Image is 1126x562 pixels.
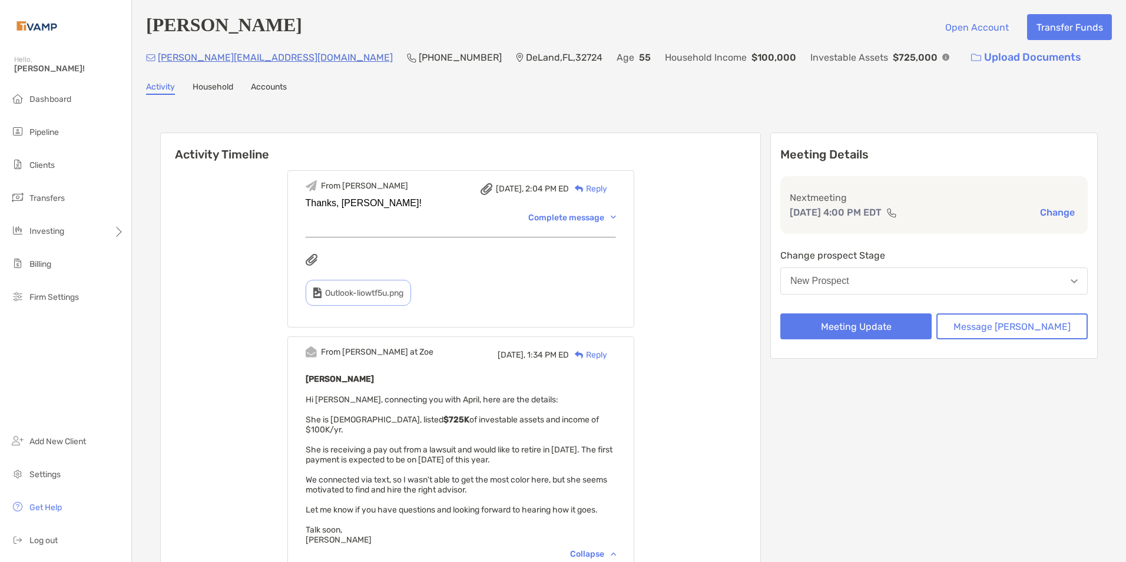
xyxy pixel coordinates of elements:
img: Reply icon [575,351,584,359]
img: Location Icon [516,53,524,62]
span: Log out [29,535,58,546]
span: [DATE], [498,350,525,360]
img: logout icon [11,533,25,547]
img: attachments [306,254,317,266]
span: Pipeline [29,127,59,137]
img: type [313,287,322,298]
img: Chevron icon [611,216,616,219]
span: Clients [29,160,55,170]
span: Hi [PERSON_NAME], connecting you with April, here are the details: She is [DEMOGRAPHIC_DATA], lis... [306,395,612,545]
b: [PERSON_NAME] [306,374,374,384]
span: 2:04 PM ED [525,184,569,194]
span: [DATE], [496,184,524,194]
div: Thanks, [PERSON_NAME]! [306,198,616,209]
p: Meeting Details [780,147,1088,162]
span: 1:34 PM ED [527,350,569,360]
span: Outlook-liowtf5u.png [325,288,403,298]
span: Dashboard [29,94,71,104]
img: button icon [971,54,981,62]
span: Get Help [29,503,62,513]
h4: [PERSON_NAME] [146,14,302,40]
img: clients icon [11,157,25,171]
p: 55 [639,50,651,65]
span: Investing [29,226,64,236]
img: Phone Icon [407,53,416,62]
button: Change [1036,206,1078,219]
p: Next meeting [790,190,1078,205]
div: From [PERSON_NAME] at Zoe [321,347,433,357]
img: billing icon [11,256,25,270]
div: Reply [569,183,607,195]
p: Household Income [665,50,747,65]
span: Add New Client [29,437,86,447]
a: Accounts [251,82,287,95]
button: Transfer Funds [1027,14,1112,40]
h6: Activity Timeline [161,133,760,161]
button: New Prospect [780,267,1088,295]
img: attachment [481,183,492,195]
p: [PERSON_NAME][EMAIL_ADDRESS][DOMAIN_NAME] [158,50,393,65]
img: Zoe Logo [14,5,59,47]
img: get-help icon [11,500,25,514]
img: pipeline icon [11,124,25,138]
img: add_new_client icon [11,434,25,448]
div: Complete message [528,213,616,223]
img: Open dropdown arrow [1071,279,1078,283]
img: dashboard icon [11,91,25,105]
div: Reply [569,349,607,361]
img: transfers icon [11,190,25,204]
button: Meeting Update [780,313,932,339]
img: investing icon [11,223,25,237]
p: $725,000 [893,50,938,65]
a: Upload Documents [963,45,1089,70]
p: Change prospect Stage [780,248,1088,263]
img: Email Icon [146,54,155,61]
p: $100,000 [751,50,796,65]
img: Chevron icon [611,552,616,556]
button: Message [PERSON_NAME] [936,313,1088,339]
p: Investable Assets [810,50,888,65]
span: Settings [29,470,61,480]
span: Billing [29,259,51,269]
a: Activity [146,82,175,95]
strong: $725K [443,415,469,425]
div: From [PERSON_NAME] [321,181,408,191]
div: Collapse [570,549,616,559]
a: Household [193,82,233,95]
span: Firm Settings [29,292,79,302]
img: Event icon [306,180,317,191]
button: Open Account [936,14,1018,40]
img: Event icon [306,346,317,358]
img: Reply icon [575,185,584,193]
div: New Prospect [790,276,849,286]
p: [DATE] 4:00 PM EDT [790,205,882,220]
img: communication type [886,208,897,217]
p: DeLand , FL , 32724 [526,50,602,65]
span: Transfers [29,193,65,203]
img: settings icon [11,467,25,481]
img: Info Icon [942,54,949,61]
span: [PERSON_NAME]! [14,64,124,74]
img: firm-settings icon [11,289,25,303]
p: [PHONE_NUMBER] [419,50,502,65]
p: Age [617,50,634,65]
